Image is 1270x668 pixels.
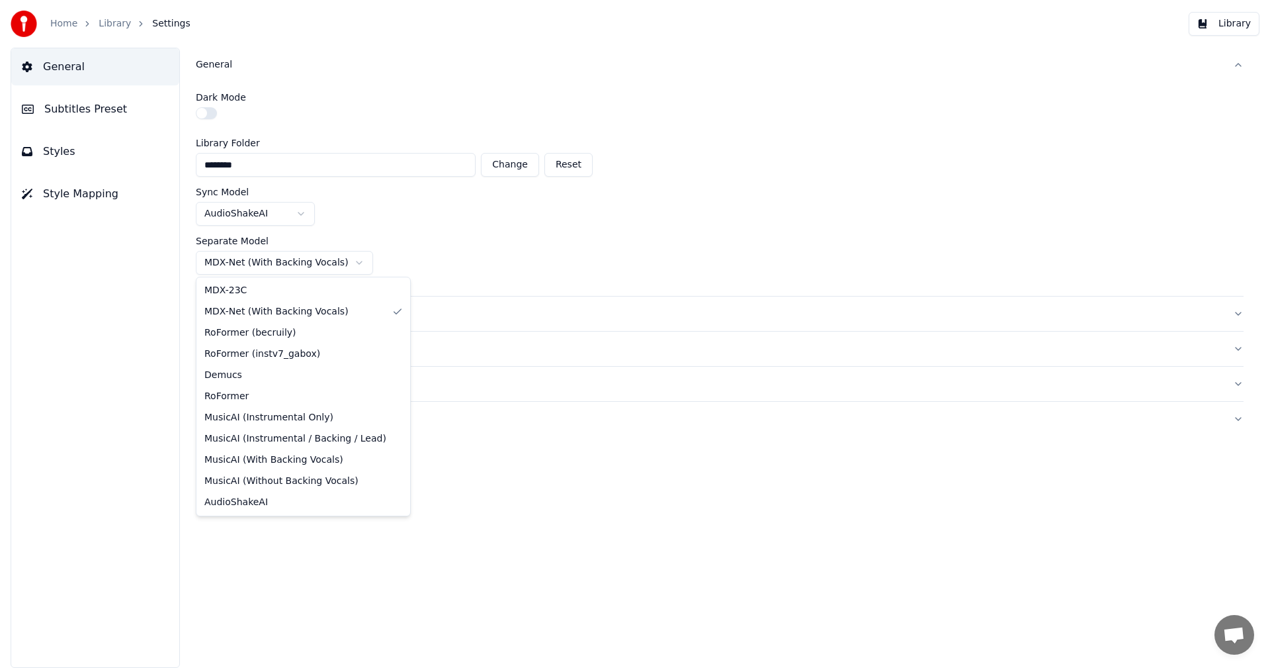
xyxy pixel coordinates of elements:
[204,496,268,509] span: AudioShakeAI
[204,475,359,488] span: MusicAI (Without Backing Vocals)
[204,326,296,340] span: RoFormer (becruily)
[204,348,320,361] span: RoFormer (instv7_gabox)
[204,432,386,446] span: MusicAI (Instrumental / Backing / Lead)
[204,411,333,424] span: MusicAI (Instrumental Only)
[204,390,249,403] span: RoFormer
[204,369,242,382] span: Demucs
[204,284,247,297] span: MDX-23C
[204,305,349,318] span: MDX-Net (With Backing Vocals)
[204,453,343,467] span: MusicAI (With Backing Vocals)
